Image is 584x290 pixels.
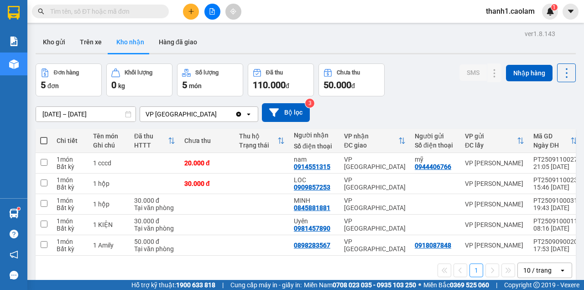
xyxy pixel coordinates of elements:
div: Đơn hàng [54,69,79,76]
div: 0898283567 [294,242,330,249]
div: ĐC lấy [465,142,517,149]
button: file-add [204,4,220,20]
div: Bất kỳ [57,163,84,170]
div: Đã thu [266,69,283,76]
div: VP [PERSON_NAME] [465,221,524,228]
div: 08:16 [DATE] [533,225,578,232]
span: search [38,8,44,15]
div: Tại văn phòng [134,225,175,232]
svg: Clear value [235,111,242,118]
span: thanh1.caolam [479,5,542,17]
span: món [189,82,202,90]
div: VP [GEOGRAPHIC_DATA] [146,110,217,119]
div: Tại văn phòng [134,245,175,253]
div: 1 món [57,176,84,184]
span: copyright [533,282,540,288]
div: VP [GEOGRAPHIC_DATA] [344,197,406,211]
div: 0981457890 [294,225,330,232]
img: warehouse-icon [9,59,19,69]
div: ĐC giao [344,142,398,149]
img: logo-vxr [8,6,20,20]
div: 1 Amily [93,242,125,249]
div: Đã thu [134,132,168,140]
div: Bất kỳ [57,204,84,211]
img: solution-icon [9,37,19,46]
div: 0914551315 [294,163,330,170]
strong: 1900 633 818 [176,281,215,289]
div: VP [GEOGRAPHIC_DATA] [344,156,406,170]
div: 15:46 [DATE] [533,184,578,191]
div: 0944406766 [415,163,451,170]
sup: 3 [305,99,314,108]
div: Số điện thoại [294,142,335,150]
button: Kho nhận [109,31,151,53]
span: đ [351,82,355,90]
div: Người gửi [415,132,456,140]
div: LOC [294,176,335,184]
button: Đã thu110.000đ [248,63,314,96]
div: Bất kỳ [57,245,84,253]
th: Toggle SortBy [339,129,410,153]
button: Hàng đã giao [151,31,204,53]
th: Toggle SortBy [460,129,529,153]
span: 5 [41,79,46,90]
div: 1 cccd [93,159,125,167]
span: Miền Nam [304,280,416,290]
div: PT2509100031 [533,197,578,204]
div: Số lượng [195,69,219,76]
div: HTTT [134,142,168,149]
th: Toggle SortBy [235,129,289,153]
span: | [496,280,497,290]
button: Bộ lọc [262,103,310,122]
strong: 0369 525 060 [450,281,489,289]
div: 30.000 đ [134,197,175,204]
div: ver 1.8.143 [525,29,555,39]
div: Khối lượng [125,69,152,76]
input: Select a date range. [36,107,136,121]
div: Số điện thoại [415,142,456,149]
th: Toggle SortBy [529,129,582,153]
div: 1 món [57,156,84,163]
div: VP [PERSON_NAME] [465,242,524,249]
div: 1 món [57,238,84,245]
div: 1 món [57,217,84,225]
div: VP nhận [344,132,398,140]
div: 1 hộp [93,180,125,187]
sup: 1 [17,207,20,210]
span: đ [286,82,289,90]
button: Khối lượng0kg [106,63,172,96]
div: 21:05 [DATE] [533,163,578,170]
div: VP [GEOGRAPHIC_DATA] [344,176,406,191]
svg: open [245,111,252,118]
div: Bất kỳ [57,184,84,191]
div: Trạng thái [239,142,277,149]
span: question-circle [10,230,18,238]
div: 0918087848 [415,242,451,249]
strong: 0708 023 035 - 0935 103 250 [333,281,416,289]
div: nam [294,156,335,163]
button: plus [183,4,199,20]
span: notification [10,250,18,259]
th: Toggle SortBy [130,129,180,153]
div: PT2509100011 [533,217,578,225]
span: 5 [182,79,187,90]
button: Kho gửi [36,31,73,53]
button: Trên xe [73,31,109,53]
div: Uyên [294,217,335,225]
div: VP [GEOGRAPHIC_DATA] [344,217,406,232]
div: VP [PERSON_NAME] [465,180,524,187]
img: warehouse-icon [9,209,19,218]
input: Tìm tên, số ĐT hoặc mã đơn [50,6,158,16]
div: Ghi chú [93,142,125,149]
div: 17:53 [DATE] [533,245,578,253]
span: kg [118,82,125,90]
span: caret-down [567,7,575,16]
div: 0845881881 [294,204,330,211]
div: mỹ [415,156,456,163]
div: Tên món [93,132,125,140]
span: Miền Bắc [423,280,489,290]
span: 0 [111,79,116,90]
div: Chưa thu [184,137,230,144]
span: aim [230,8,236,15]
span: đơn [47,82,59,90]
